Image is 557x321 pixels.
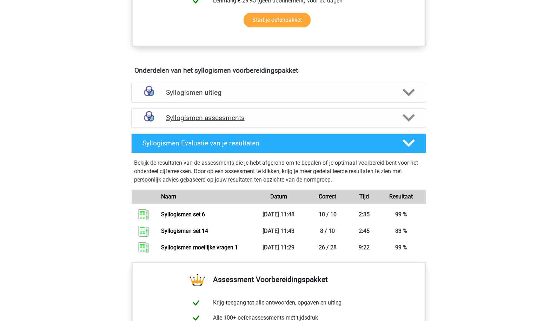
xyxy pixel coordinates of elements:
a: assessments Syllogismen assessments [128,108,429,128]
a: Syllogismen moeilijke vragen 1 [161,244,238,251]
a: uitleg Syllogismen uitleg [128,83,429,103]
a: Start je oefenpakket [244,13,311,27]
a: Syllogismen set 14 [161,228,208,234]
h4: Syllogismen assessments [166,114,391,122]
img: syllogismen assessments [140,109,158,127]
div: Datum [254,192,303,201]
div: Tijd [352,192,377,201]
h4: Syllogismen uitleg [166,89,391,97]
a: Syllogismen Evaluatie van je resultaten [128,133,429,153]
a: Syllogismen set 6 [161,211,205,218]
div: Naam [156,192,254,201]
div: Correct [303,192,352,201]
h4: Syllogismen Evaluatie van je resultaten [142,139,391,147]
p: Bekijk de resultaten van de assessments die je hebt afgerond om te bepalen of je optimaal voorber... [134,159,423,184]
div: Resultaat [377,192,426,201]
img: syllogismen uitleg [140,84,158,101]
h4: Onderdelen van het syllogismen voorbereidingspakket [134,66,423,74]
